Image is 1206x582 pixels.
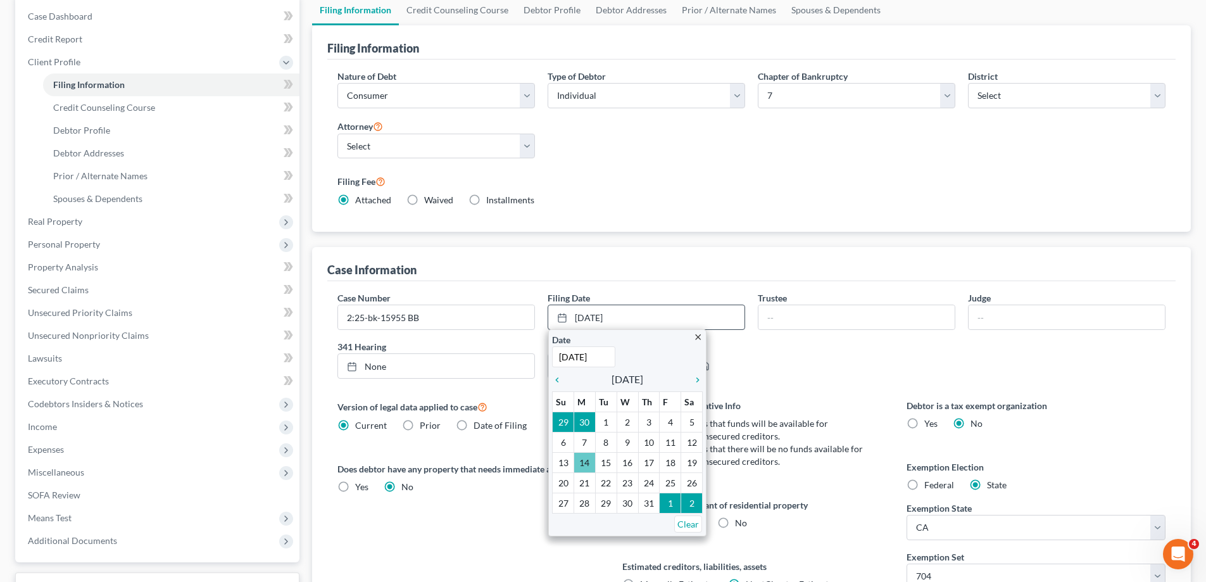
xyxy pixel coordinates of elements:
[28,239,100,250] span: Personal Property
[43,142,299,165] a: Debtor Addresses
[640,443,863,467] span: Debtor estimates that there will be no funds available for distribution to unsecured creditors.
[337,462,596,476] label: Does debtor have any property that needs immediate attention?
[638,412,660,433] td: 3
[693,329,703,344] a: close
[595,412,617,433] td: 1
[28,467,84,478] span: Miscellaneous
[553,412,574,433] td: 29
[617,412,638,433] td: 2
[660,473,681,493] td: 25
[686,375,703,385] i: chevron_right
[674,516,702,533] a: Clear
[548,305,744,329] a: [DATE]
[574,412,596,433] td: 30
[548,70,606,83] label: Type of Debtor
[681,493,703,514] td: 2
[638,473,660,493] td: 24
[758,305,955,329] input: --
[327,262,417,277] div: Case Information
[424,194,453,205] span: Waived
[474,420,527,431] span: Date of Filing
[553,493,574,514] td: 27
[574,453,596,473] td: 14
[43,119,299,142] a: Debtor Profile
[681,392,703,412] th: Sa
[337,291,391,305] label: Case Number
[612,372,643,387] span: [DATE]
[28,330,149,341] span: Unsecured Nonpriority Claims
[660,412,681,433] td: 4
[553,392,574,412] th: Su
[552,372,568,387] a: chevron_left
[53,102,155,113] span: Credit Counseling Course
[907,550,964,564] label: Exemption Set
[970,418,983,429] span: No
[660,493,681,514] td: 1
[28,353,62,364] span: Lawsuits
[18,279,299,301] a: Secured Claims
[693,332,703,342] i: close
[327,41,419,56] div: Filing Information
[337,174,1165,189] label: Filing Fee
[924,479,954,490] span: Federal
[617,392,638,412] th: W
[28,56,80,67] span: Client Profile
[53,170,148,181] span: Prior / Alternate Names
[18,324,299,347] a: Unsecured Nonpriority Claims
[43,73,299,96] a: Filing Information
[552,333,570,346] label: Date
[681,453,703,473] td: 19
[355,194,391,205] span: Attached
[681,412,703,433] td: 5
[552,346,615,367] input: 1/1/2013
[18,5,299,28] a: Case Dashboard
[337,118,383,134] label: Attorney
[622,560,881,573] label: Estimated creditors, liabilities, assets
[28,421,57,432] span: Income
[18,256,299,279] a: Property Analysis
[907,460,1165,474] label: Exemption Election
[53,148,124,158] span: Debtor Addresses
[548,291,590,305] label: Filing Date
[1189,539,1199,549] span: 4
[18,370,299,393] a: Executory Contracts
[18,28,299,51] a: Credit Report
[681,473,703,493] td: 26
[638,433,660,453] td: 10
[28,34,82,44] span: Credit Report
[18,347,299,370] a: Lawsuits
[574,392,596,412] th: M
[338,354,534,378] a: None
[43,165,299,187] a: Prior / Alternate Names
[758,291,787,305] label: Trustee
[18,301,299,324] a: Unsecured Priority Claims
[553,473,574,493] td: 20
[595,473,617,493] td: 22
[617,433,638,453] td: 9
[1163,539,1193,569] iframe: Intercom live chat
[553,453,574,473] td: 13
[660,392,681,412] th: F
[638,392,660,412] th: Th
[53,79,125,90] span: Filing Information
[355,481,368,492] span: Yes
[28,284,89,295] span: Secured Claims
[28,490,80,500] span: SOFA Review
[28,262,98,272] span: Property Analysis
[987,479,1007,490] span: State
[337,399,596,414] label: Version of legal data applied to case
[595,493,617,514] td: 29
[553,433,574,453] td: 6
[28,512,72,523] span: Means Test
[574,493,596,514] td: 28
[640,418,828,441] span: Debtor estimates that funds will be available for distribution to unsecured creditors.
[735,517,747,528] span: No
[355,420,387,431] span: Current
[486,194,534,205] span: Installments
[552,375,568,385] i: chevron_left
[686,372,703,387] a: chevron_right
[337,70,396,83] label: Nature of Debt
[622,399,881,412] label: Statistical/Administrative Info
[638,453,660,473] td: 17
[968,291,991,305] label: Judge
